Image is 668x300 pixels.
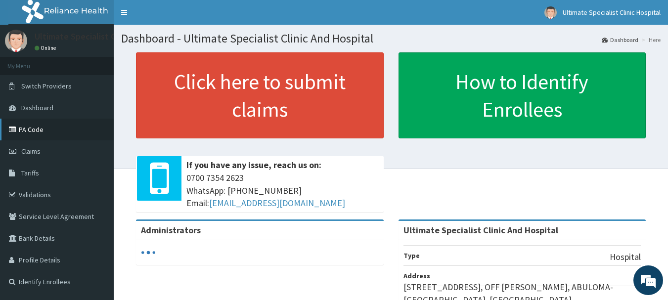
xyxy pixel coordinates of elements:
[544,6,557,19] img: User Image
[403,271,430,280] b: Address
[21,82,72,90] span: Switch Providers
[403,251,420,260] b: Type
[403,224,558,236] strong: Ultimate Specialist Clinic And Hospital
[186,171,379,210] span: 0700 7354 2623 WhatsApp: [PHONE_NUMBER] Email:
[35,44,58,51] a: Online
[141,245,156,260] svg: audio-loading
[209,197,345,209] a: [EMAIL_ADDRESS][DOMAIN_NAME]
[399,52,646,138] a: How to Identify Enrollees
[610,251,641,263] p: Hospital
[136,52,384,138] a: Click here to submit claims
[5,30,27,52] img: User Image
[186,159,321,171] b: If you have any issue, reach us on:
[21,103,53,112] span: Dashboard
[639,36,661,44] li: Here
[121,32,661,45] h1: Dashboard - Ultimate Specialist Clinic And Hospital
[21,147,41,156] span: Claims
[21,169,39,177] span: Tariffs
[35,32,166,41] p: Ultimate Specialist Clinic Hospital
[602,36,638,44] a: Dashboard
[563,8,661,17] span: Ultimate Specialist Clinic Hospital
[141,224,201,236] b: Administrators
